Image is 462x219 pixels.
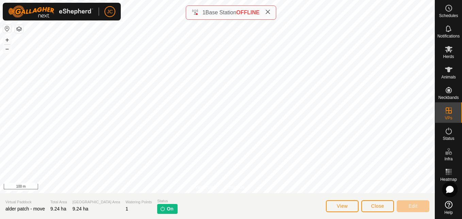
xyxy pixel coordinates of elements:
span: [GEOGRAPHIC_DATA] Area [72,199,120,205]
img: turn-on [160,206,165,211]
button: View [326,200,359,212]
a: Help [435,198,462,217]
a: Privacy Policy [191,184,216,190]
a: Contact Us [224,184,244,190]
button: + [3,36,11,44]
span: View [337,203,348,209]
span: Infra [444,157,452,161]
span: Edit [409,203,417,209]
span: 9.24 ha [72,206,88,211]
span: On [167,205,173,213]
span: Neckbands [438,96,459,100]
span: Herds [443,55,454,59]
span: Base Station [205,10,236,15]
button: – [3,45,11,53]
span: Virtual Paddock [5,199,45,205]
span: 1 [202,10,205,15]
button: Reset Map [3,25,11,33]
span: Heatmap [440,177,457,181]
button: Close [361,200,394,212]
span: 1 [126,206,128,211]
span: Schedules [439,14,458,18]
span: Animals [441,75,456,79]
button: Map Layers [15,25,23,33]
span: Status [443,136,454,141]
span: Close [371,203,384,209]
span: JC [107,8,113,15]
span: Watering Points [126,199,152,205]
span: Help [444,210,453,215]
span: alder patch - move [5,206,45,211]
span: OFFLINE [236,10,260,15]
span: Notifications [438,34,460,38]
span: VPs [445,116,452,120]
span: Total Area [50,199,67,205]
img: Gallagher Logo [8,5,93,18]
span: 9.24 ha [50,206,66,211]
span: Status [157,198,177,204]
button: Edit [397,200,429,212]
